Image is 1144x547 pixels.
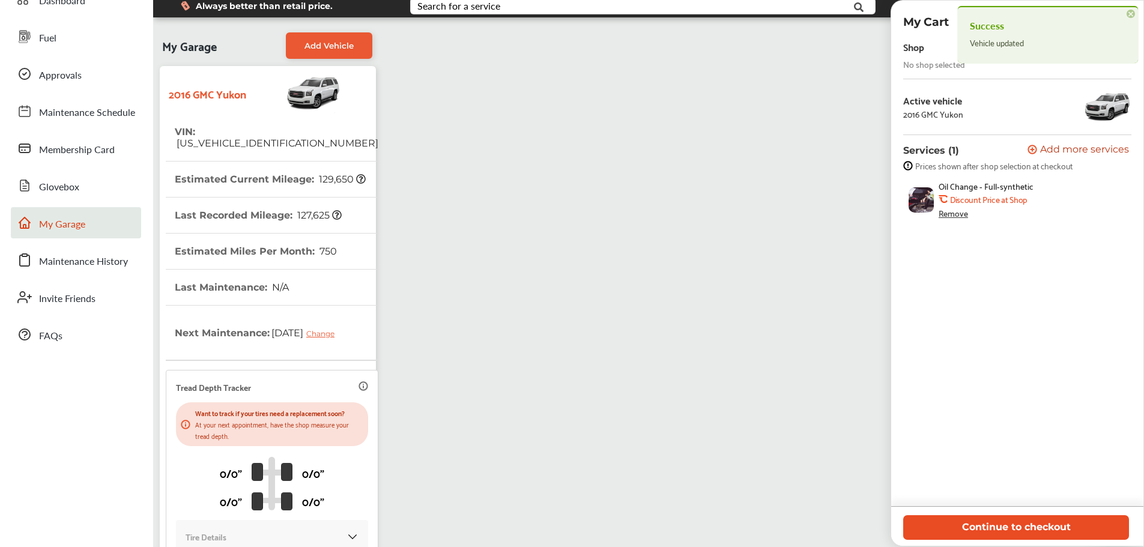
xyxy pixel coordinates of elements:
[304,41,354,50] span: Add Vehicle
[950,195,1027,204] b: Discount Price at Shop
[39,217,85,232] span: My Garage
[175,306,344,360] th: Next Maintenance :
[11,21,141,52] a: Fuel
[939,181,1034,191] span: Oil Change - Full-synthetic
[169,84,246,103] strong: 2016 GMC Yukon
[909,187,934,213] img: oil-change-thumb.jpg
[175,162,366,197] th: Estimated Current Mileage :
[195,419,363,441] p: At your next appointment, have the shop measure your tread depth.
[11,133,141,164] a: Membership Card
[903,145,959,156] p: Services (1)
[903,95,963,106] div: Active vehicle
[175,270,289,305] th: Last Maintenance :
[176,380,251,394] p: Tread Depth Tracker
[11,244,141,276] a: Maintenance History
[318,246,337,257] span: 750
[939,208,968,218] div: Remove
[903,15,949,29] p: My Cart
[220,492,242,510] p: 0/0"
[11,282,141,313] a: Invite Friends
[970,35,1126,51] div: Vehicle updated
[903,161,913,171] img: info-strock.ef5ea3fe.svg
[302,492,324,510] p: 0/0"
[39,254,128,270] span: Maintenance History
[903,515,1129,540] button: Continue to checkout
[1040,145,1129,156] span: Add more services
[186,530,226,543] p: Tire Details
[175,234,337,269] th: Estimated Miles Per Month :
[11,319,141,350] a: FAQs
[903,59,965,69] div: No shop selected
[175,198,342,233] th: Last Recorded Mileage :
[175,114,378,161] th: VIN :
[270,282,289,293] span: N/A
[11,207,141,238] a: My Garage
[417,1,500,11] div: Search for a service
[1083,89,1131,125] img: 10695_st0640_046.jpg
[181,1,190,11] img: dollor_label_vector.a70140d1.svg
[246,72,341,114] img: Vehicle
[302,464,324,482] p: 0/0"
[195,407,363,419] p: Want to track if your tires need a replacement soon?
[39,180,79,195] span: Glovebox
[39,68,82,83] span: Approvals
[1127,10,1135,18] span: ×
[1027,145,1131,156] a: Add more services
[39,105,135,121] span: Maintenance Schedule
[915,161,1073,171] span: Prices shown after shop selection at checkout
[39,328,62,344] span: FAQs
[903,38,924,55] div: Shop
[39,31,56,46] span: Fuel
[306,329,340,338] div: Change
[903,109,963,119] div: 2016 GMC Yukon
[11,95,141,127] a: Maintenance Schedule
[317,174,366,185] span: 129,650
[175,138,378,149] span: [US_VEHICLE_IDENTIFICATION_NUMBER]
[1027,145,1129,156] button: Add more services
[970,16,1126,35] h4: Success
[39,142,115,158] span: Membership Card
[39,291,95,307] span: Invite Friends
[347,531,359,543] img: KOKaJQAAAABJRU5ErkJggg==
[286,32,372,59] a: Add Vehicle
[295,210,342,221] span: 127,625
[270,318,344,348] span: [DATE]
[252,456,292,510] img: tire_track_logo.b900bcbc.svg
[11,170,141,201] a: Glovebox
[220,464,242,482] p: 0/0"
[196,2,333,10] span: Always better than retail price.
[162,32,217,59] span: My Garage
[11,58,141,89] a: Approvals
